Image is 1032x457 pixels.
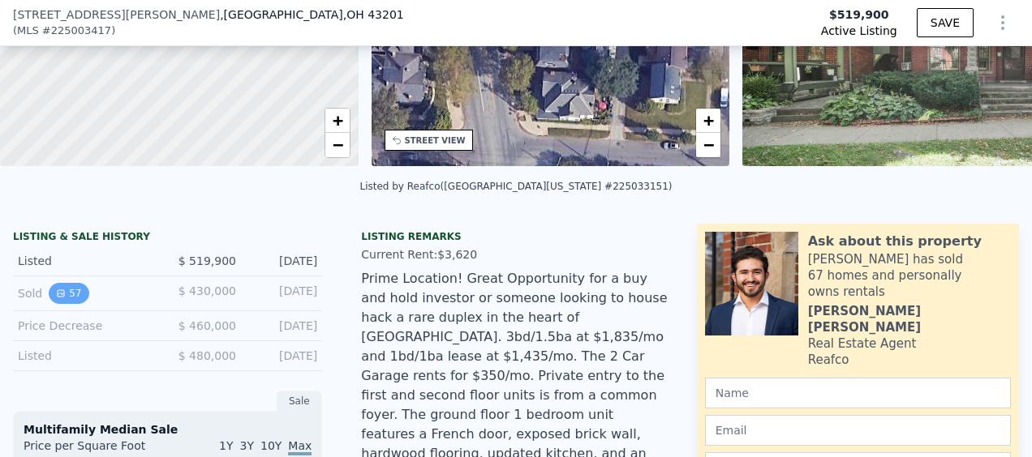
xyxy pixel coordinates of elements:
[178,254,236,267] span: $ 519,900
[821,23,897,39] span: Active Listing
[808,251,1011,300] div: [PERSON_NAME] has sold 67 homes and personally owns rentals
[808,303,1011,335] div: [PERSON_NAME] [PERSON_NAME]
[705,415,1011,446] input: Email
[361,230,670,243] div: Listing remarks
[219,439,233,452] span: 1Y
[332,110,342,130] span: +
[696,133,720,157] a: Zoom out
[18,283,155,304] div: Sold
[18,253,155,269] div: Listed
[249,283,317,304] div: [DATE]
[240,439,254,452] span: 3Y
[178,284,236,297] span: $ 430,000
[260,439,282,452] span: 10Y
[24,421,312,438] div: Multifamily Median Sale
[178,349,236,362] span: $ 480,000
[332,135,342,155] span: −
[288,439,312,455] span: Max
[703,135,714,155] span: −
[18,348,155,364] div: Listed
[249,348,317,364] div: [DATE]
[249,318,317,334] div: [DATE]
[437,248,477,261] span: $3,620
[325,109,350,133] a: Zoom in
[361,248,437,261] span: Current Rent:
[808,232,982,251] div: Ask about this property
[18,318,155,334] div: Price Decrease
[343,8,404,21] span: , OH 43201
[13,23,115,39] div: ( )
[42,23,111,39] span: # 225003417
[359,181,672,192] div: Listed by Reafco ([GEOGRAPHIC_DATA][US_STATE] #225033151)
[808,352,849,368] div: Reafco
[13,230,322,246] div: LISTING & SALE HISTORY
[808,335,917,352] div: Real Estate Agent
[325,133,350,157] a: Zoom out
[17,23,39,39] span: MLS
[220,6,404,23] span: , [GEOGRAPHIC_DATA]
[277,391,322,412] div: Sale
[49,283,88,304] button: View historical data
[696,109,720,133] a: Zoom in
[705,378,1011,408] input: Name
[178,319,236,332] span: $ 460,000
[917,8,974,37] button: SAVE
[249,253,317,269] div: [DATE]
[703,110,714,130] span: +
[13,6,220,23] span: [STREET_ADDRESS][PERSON_NAME]
[405,135,466,147] div: STREET VIEW
[829,6,889,23] span: $519,900
[987,6,1019,39] button: Show Options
